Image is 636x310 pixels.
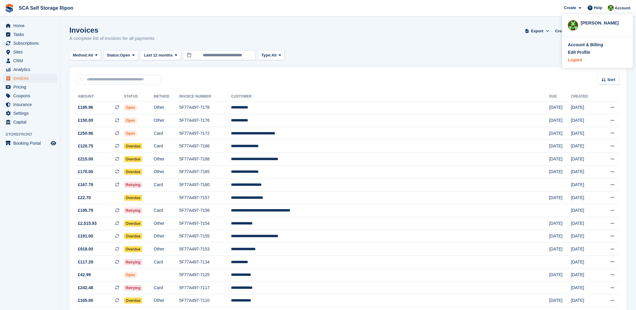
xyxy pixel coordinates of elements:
[154,92,180,102] th: Method
[3,109,57,118] a: menu
[88,52,93,58] span: All
[124,272,137,278] span: Open
[608,5,614,11] img: Kelly Neesham
[3,65,57,74] a: menu
[261,52,272,58] span: Type:
[571,282,599,295] td: [DATE]
[571,217,599,230] td: [DATE]
[124,221,142,227] span: Overdue
[3,100,57,109] a: menu
[3,83,57,91] a: menu
[13,83,50,91] span: Pricing
[571,101,599,114] td: [DATE]
[124,208,142,214] span: Retrying
[78,182,93,188] span: £167.79
[78,246,93,252] span: £918.00
[179,217,231,230] td: 5F77A497-7154
[124,298,142,304] span: Overdue
[549,140,571,153] td: [DATE]
[13,30,50,39] span: Tasks
[154,294,180,307] td: Other
[3,30,57,39] a: menu
[78,285,93,291] span: £242.48
[571,153,599,166] td: [DATE]
[78,143,93,149] span: £120.75
[73,52,88,58] span: Method:
[154,153,180,166] td: Other
[50,140,57,147] a: Preview store
[549,230,571,243] td: [DATE]
[124,246,142,252] span: Overdue
[568,20,578,31] img: Kelly Neesham
[581,20,628,25] div: [PERSON_NAME]
[571,230,599,243] td: [DATE]
[78,130,93,137] span: £250.96
[594,5,602,11] span: Help
[571,294,599,307] td: [DATE]
[179,153,231,166] td: 5F77A497-7168
[179,256,231,269] td: 5F77A497-7134
[615,5,631,11] span: Account
[179,127,231,140] td: 5F77A497-7172
[549,153,571,166] td: [DATE]
[78,169,93,175] span: £170.00
[568,57,582,63] div: Logout
[571,114,599,127] td: [DATE]
[13,118,50,126] span: Capital
[124,182,142,188] span: Retrying
[571,179,599,192] td: [DATE]
[571,204,599,217] td: [DATE]
[154,256,180,269] td: Card
[179,282,231,295] td: 5F77A497-7117
[78,259,93,265] span: £117.29
[77,92,124,102] th: Amount
[154,282,180,295] td: Card
[154,243,180,256] td: Other
[231,92,549,102] th: Customer
[154,166,180,179] td: Other
[524,26,551,36] button: Export
[141,50,181,60] button: Last 12 months
[179,230,231,243] td: 5F77A497-7155
[78,272,91,278] span: £42.99
[13,21,50,30] span: Home
[571,191,599,204] td: [DATE]
[179,204,231,217] td: 5F77A497-7156
[78,104,93,111] span: £195.96
[179,179,231,192] td: 5F77A497-7160
[568,49,590,56] div: Edit Profile
[571,127,599,140] td: [DATE]
[154,179,180,192] td: Card
[124,143,142,149] span: Overdue
[179,294,231,307] td: 5F77A497-7110
[179,101,231,114] td: 5F77A497-7178
[13,74,50,82] span: Invoices
[69,35,155,42] p: A complete list of invoices for all payments
[13,139,50,147] span: Booking Portal
[107,52,120,58] span: Status:
[549,127,571,140] td: [DATE]
[179,92,231,102] th: Invoice Number
[3,57,57,65] a: menu
[5,131,60,137] span: Storefront
[69,26,155,34] h1: Invoices
[154,140,180,153] td: Card
[272,52,277,58] span: All
[78,297,93,304] span: £165.00
[568,57,628,63] a: Logout
[3,118,57,126] a: menu
[531,28,544,34] span: Export
[124,156,142,162] span: Overdue
[549,294,571,307] td: [DATE]
[78,207,93,214] span: £195.79
[179,114,231,127] td: 5F77A497-7176
[78,156,93,162] span: £215.00
[571,166,599,179] td: [DATE]
[549,114,571,127] td: [DATE]
[3,21,57,30] a: menu
[124,169,142,175] span: Overdue
[3,92,57,100] a: menu
[124,195,142,201] span: Overdue
[13,57,50,65] span: CRM
[13,39,50,47] span: Subscriptions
